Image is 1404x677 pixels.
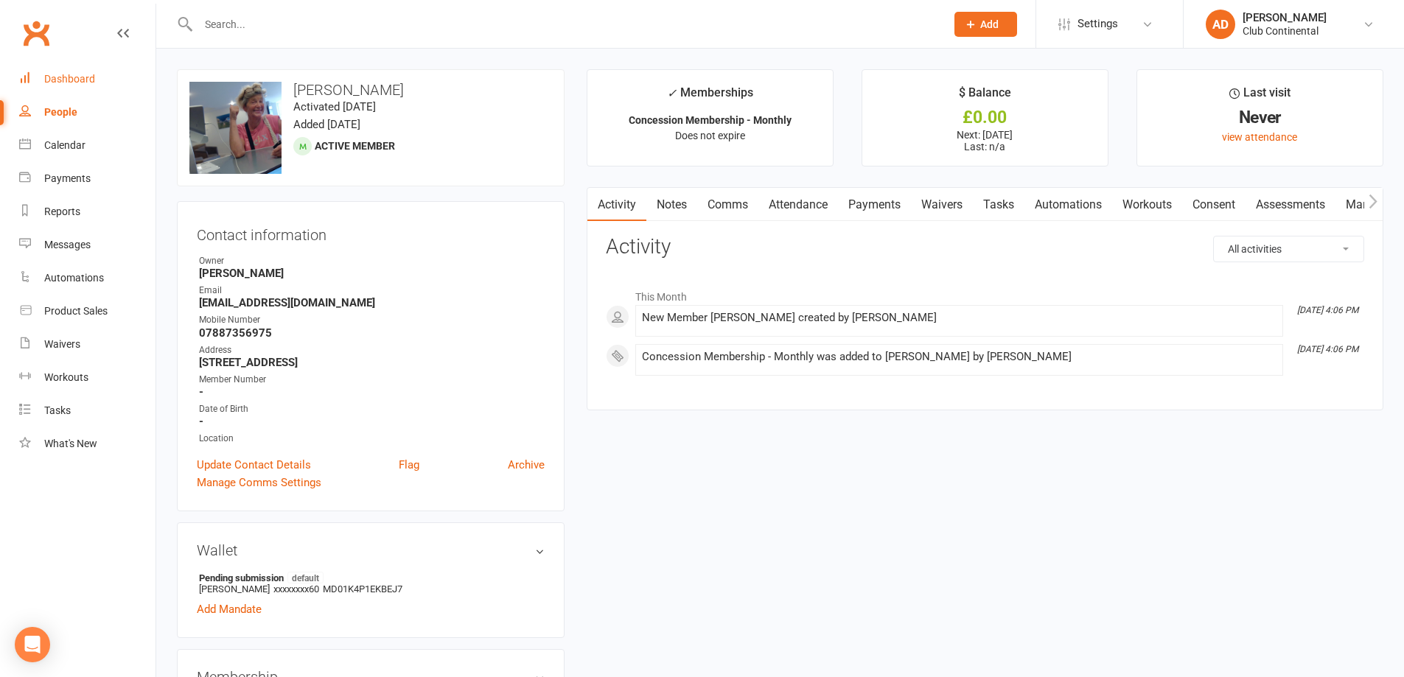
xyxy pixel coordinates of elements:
a: Tasks [19,394,156,427]
a: Notes [646,188,697,222]
div: Member Number [199,373,545,387]
div: Reports [44,206,80,217]
a: Reports [19,195,156,228]
div: New Member [PERSON_NAME] created by [PERSON_NAME] [642,312,1276,324]
div: Date of Birth [199,402,545,416]
div: Address [199,343,545,357]
a: Update Contact Details [197,456,311,474]
time: Activated [DATE] [293,100,376,113]
div: Club Continental [1243,24,1327,38]
div: AD [1206,10,1235,39]
a: Automations [1024,188,1112,222]
div: What's New [44,438,97,449]
div: Product Sales [44,305,108,317]
span: Settings [1078,7,1118,41]
span: xxxxxxxx60 [273,583,319,594]
div: Owner [199,254,545,268]
a: Add Mandate [197,600,262,618]
a: What's New [19,427,156,460]
a: Payments [838,188,911,222]
span: Does not expire [675,130,745,141]
strong: [PERSON_NAME] [199,267,545,280]
a: Manage Comms Settings [197,474,321,491]
a: People [19,96,156,129]
div: Never [1150,110,1369,125]
i: [DATE] 4:06 PM [1297,305,1358,315]
input: Search... [194,14,935,35]
a: Dashboard [19,63,156,96]
div: Automations [44,272,104,284]
a: Clubworx [18,15,55,52]
strong: [EMAIL_ADDRESS][DOMAIN_NAME] [199,296,545,309]
span: Active member [315,140,395,152]
div: Open Intercom Messenger [15,627,50,662]
span: default [287,572,324,583]
div: Payments [44,172,91,184]
a: Calendar [19,129,156,162]
p: Next: [DATE] Last: n/a [876,129,1094,152]
div: Messages [44,239,91,250]
div: £0.00 [876,110,1094,125]
li: [PERSON_NAME] [197,569,545,597]
div: Concession Membership - Monthly was added to [PERSON_NAME] by [PERSON_NAME] [642,351,1276,363]
div: Mobile Number [199,313,545,327]
strong: Pending submission [199,572,537,583]
span: MD01K4P1EKBEJ7 [323,583,402,594]
li: This Month [606,281,1364,305]
time: Added [DATE] [293,118,360,131]
a: Waivers [19,328,156,361]
a: Flag [399,456,419,474]
span: Add [980,18,999,30]
div: [PERSON_NAME] [1243,11,1327,24]
div: Tasks [44,404,71,416]
strong: Concession Membership - Monthly [629,114,792,126]
a: Product Sales [19,295,156,328]
div: Location [199,432,545,446]
a: Workouts [1112,188,1182,222]
div: Email [199,284,545,298]
a: Automations [19,262,156,295]
a: Assessments [1246,188,1335,222]
a: Payments [19,162,156,195]
a: Activity [587,188,646,222]
div: Dashboard [44,73,95,85]
a: Messages [19,228,156,262]
h3: Activity [606,236,1364,259]
div: Calendar [44,139,85,151]
strong: - [199,385,545,399]
div: Last visit [1229,83,1291,110]
strong: [STREET_ADDRESS] [199,356,545,369]
a: Attendance [758,188,838,222]
h3: Contact information [197,221,545,243]
h3: [PERSON_NAME] [189,82,552,98]
h3: Wallet [197,542,545,558]
img: image1757603182.png [189,82,282,174]
div: Workouts [44,371,88,383]
div: People [44,106,77,118]
strong: - [199,415,545,428]
a: view attendance [1222,131,1297,143]
div: Memberships [667,83,753,111]
strong: 07887356975 [199,326,545,340]
button: Add [954,12,1017,37]
a: Comms [697,188,758,222]
a: Workouts [19,361,156,394]
a: Consent [1182,188,1246,222]
div: $ Balance [959,83,1011,110]
a: Tasks [973,188,1024,222]
a: Archive [508,456,545,474]
div: Waivers [44,338,80,350]
i: ✓ [667,86,677,100]
a: Waivers [911,188,973,222]
i: [DATE] 4:06 PM [1297,344,1358,354]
